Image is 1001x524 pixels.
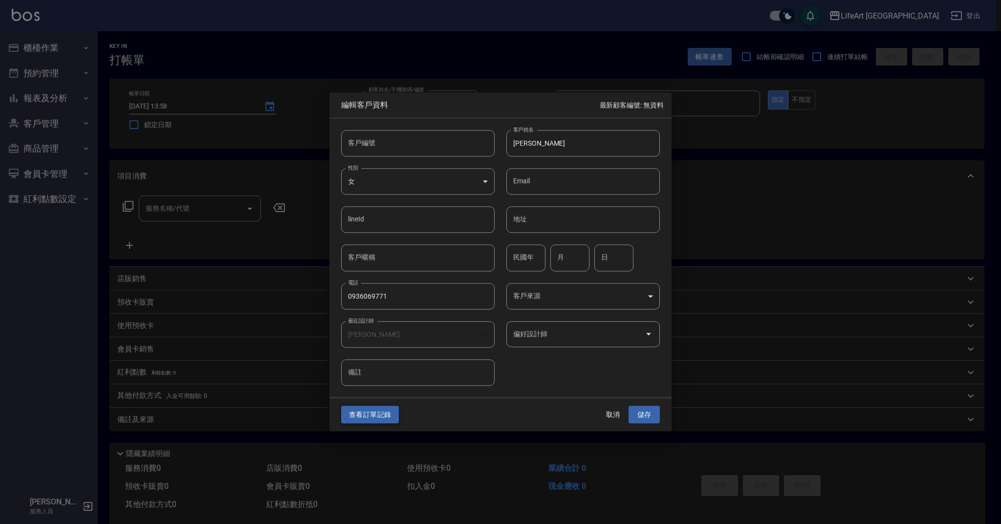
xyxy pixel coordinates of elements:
label: 電話 [348,279,358,286]
button: Open [641,327,656,342]
div: 女 [341,168,495,195]
label: 性別 [348,164,358,171]
label: 最近設計師 [348,317,373,324]
div: [PERSON_NAME] [341,321,495,348]
button: 儲存 [629,406,660,424]
button: 取消 [597,406,629,424]
span: 編輯客戶資料 [341,100,600,110]
p: 最新顧客編號: 無資料 [600,100,664,110]
button: 查看訂單記錄 [341,406,399,424]
label: 客戶姓名 [513,126,534,133]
